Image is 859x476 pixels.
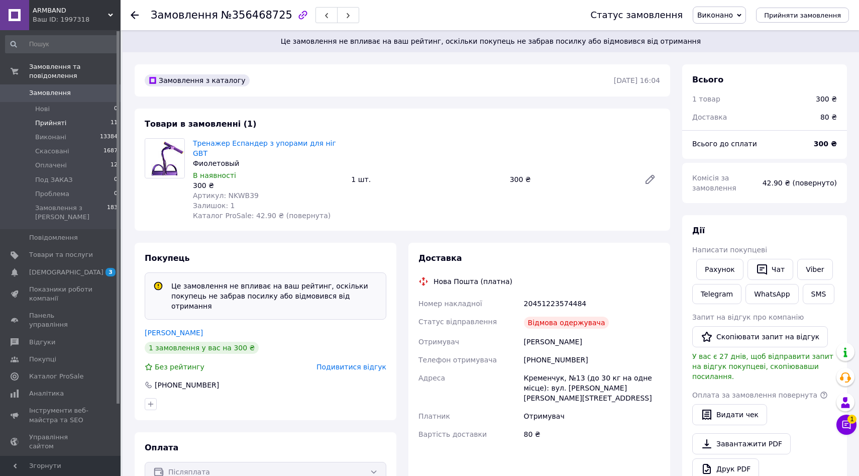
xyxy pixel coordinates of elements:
[692,326,828,347] button: Скопіювати запит на відгук
[145,119,257,129] span: Товари в замовленні (1)
[151,9,218,21] span: Замовлення
[29,433,93,451] span: Управління сайтом
[418,300,482,308] span: Номер накладної
[692,113,727,121] span: Доставка
[145,443,178,452] span: Оплата
[756,8,849,23] button: Прийняти замовлення
[111,119,118,128] span: 11
[697,11,733,19] span: Виконано
[35,147,69,156] span: Скасовані
[692,404,767,425] button: Видати чек
[145,74,250,86] div: Замовлення з каталогу
[847,415,856,424] span: 1
[193,180,343,191] div: 300 ₴
[29,389,64,398] span: Аналітика
[145,253,190,263] span: Покупець
[35,204,107,222] span: Замовлення з [PERSON_NAME]
[114,189,118,199] span: 0
[145,329,203,337] a: [PERSON_NAME]
[692,174,736,192] span: Комісія за замовлення
[418,318,497,326] span: Статус відправлення
[803,284,835,304] button: SMS
[418,356,497,364] span: Телефон отримувача
[29,233,78,242] span: Повідомлення
[111,161,118,170] span: 12
[590,10,683,20] div: Статус замовлення
[100,133,118,142] span: 13384
[524,317,609,329] div: Відмова одержувача
[763,179,837,187] span: 42.90 ₴ (повернуто)
[29,406,93,424] span: Інструменти веб-майстра та SEO
[692,95,720,103] span: 1 товар
[816,94,837,104] div: 300 ₴
[5,35,119,53] input: Пошук
[814,106,843,128] div: 80 ₴
[814,140,837,148] b: 300 ₴
[522,295,662,313] div: 20451223574484
[35,119,66,128] span: Прийняті
[418,374,445,382] span: Адреса
[418,338,459,346] span: Отримувач
[145,342,259,354] div: 1 замовлення у вас на 300 ₴
[797,259,832,280] a: Viber
[107,204,118,222] span: 183
[221,9,292,21] span: №356468725
[193,192,259,200] span: Артикул: NKWB39
[418,253,462,263] span: Доставка
[35,105,50,114] span: Нові
[35,133,66,142] span: Виконані
[522,333,662,351] div: [PERSON_NAME]
[692,313,804,321] span: Запит на відгук про компанію
[764,12,841,19] span: Прийняти замовлення
[431,276,515,287] div: Нова Пошта (платна)
[29,311,93,329] span: Панель управління
[29,62,121,80] span: Замовлення та повідомлення
[522,407,662,425] div: Отримувач
[145,139,184,178] img: Тренажер Еспандер з упорами для ніг GBT
[29,338,55,347] span: Відгуки
[522,425,662,443] div: 80 ₴
[692,352,833,380] span: У вас є 27 днів, щоб відправити запит на відгук покупцеві, скопіювавши посилання.
[692,75,723,84] span: Всього
[105,268,116,276] span: 3
[35,175,73,184] span: Под ЗАКАЗ
[692,284,741,304] a: Telegram
[29,372,83,381] span: Каталог ProSale
[155,363,204,371] span: Без рейтингу
[747,259,793,280] button: Чат
[103,147,118,156] span: 1687
[135,36,847,46] span: Це замовлення не впливає на ваш рейтинг, оскільки покупець не забрав посилку або відмовився від о...
[193,139,336,157] a: Тренажер Еспандер з упорами для ніг GBT
[154,380,220,390] div: [PHONE_NUMBER]
[316,363,386,371] span: Подивитися відгук
[418,430,487,438] span: Вартість доставки
[692,246,767,254] span: Написати покупцеві
[167,281,382,311] div: Це замовлення не впливає на ваш рейтинг, оскільки покупець не забрав посилку або відмовився від о...
[614,76,660,84] time: [DATE] 16:04
[33,15,121,24] div: Ваш ID: 1997318
[35,161,67,170] span: Оплачені
[193,202,235,210] span: Залишок: 1
[522,369,662,407] div: Кременчук, №13 (до 30 кг на одне місце): вул. [PERSON_NAME] [PERSON_NAME][STREET_ADDRESS]
[506,172,636,186] div: 300 ₴
[836,415,856,435] button: Чат з покупцем1
[114,175,118,184] span: 0
[29,88,71,98] span: Замовлення
[692,391,817,399] span: Оплата за замовлення повернута
[640,169,660,189] a: Редагувати
[522,351,662,369] div: [PHONE_NUMBER]
[692,433,791,454] a: Завантажити PDF
[745,284,798,304] a: WhatsApp
[692,140,757,148] span: Всього до сплати
[29,268,103,277] span: [DEMOGRAPHIC_DATA]
[193,158,343,168] div: Фиолетовый
[29,355,56,364] span: Покупці
[29,250,93,259] span: Товари та послуги
[193,212,331,220] span: Каталог ProSale: 42.90 ₴ (повернута)
[692,226,705,235] span: Дії
[131,10,139,20] div: Повернутися назад
[33,6,108,15] span: ARMBAND
[35,189,69,199] span: Проблема
[696,259,743,280] button: Рахунок
[193,171,236,179] span: В наявності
